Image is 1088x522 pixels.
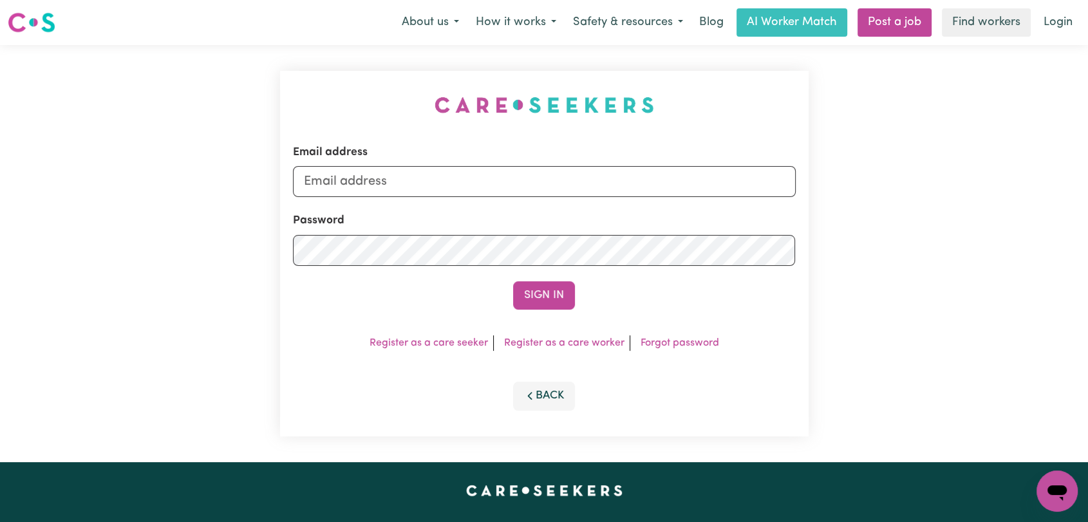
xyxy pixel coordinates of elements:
a: Blog [691,8,731,37]
a: Register as a care worker [504,338,624,348]
button: Back [513,382,575,410]
button: Sign In [513,281,575,310]
a: Post a job [858,8,932,37]
button: About us [393,9,467,36]
a: Careseekers logo [8,8,55,37]
a: Find workers [942,8,1031,37]
a: AI Worker Match [736,8,847,37]
a: Forgot password [641,338,719,348]
button: How it works [467,9,565,36]
input: Email address [293,166,796,197]
iframe: Button to launch messaging window [1036,471,1078,512]
a: Register as a care seeker [370,338,488,348]
button: Safety & resources [565,9,691,36]
label: Email address [293,144,368,161]
img: Careseekers logo [8,11,55,34]
label: Password [293,212,344,229]
a: Login [1036,8,1080,37]
a: Careseekers home page [466,485,623,496]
